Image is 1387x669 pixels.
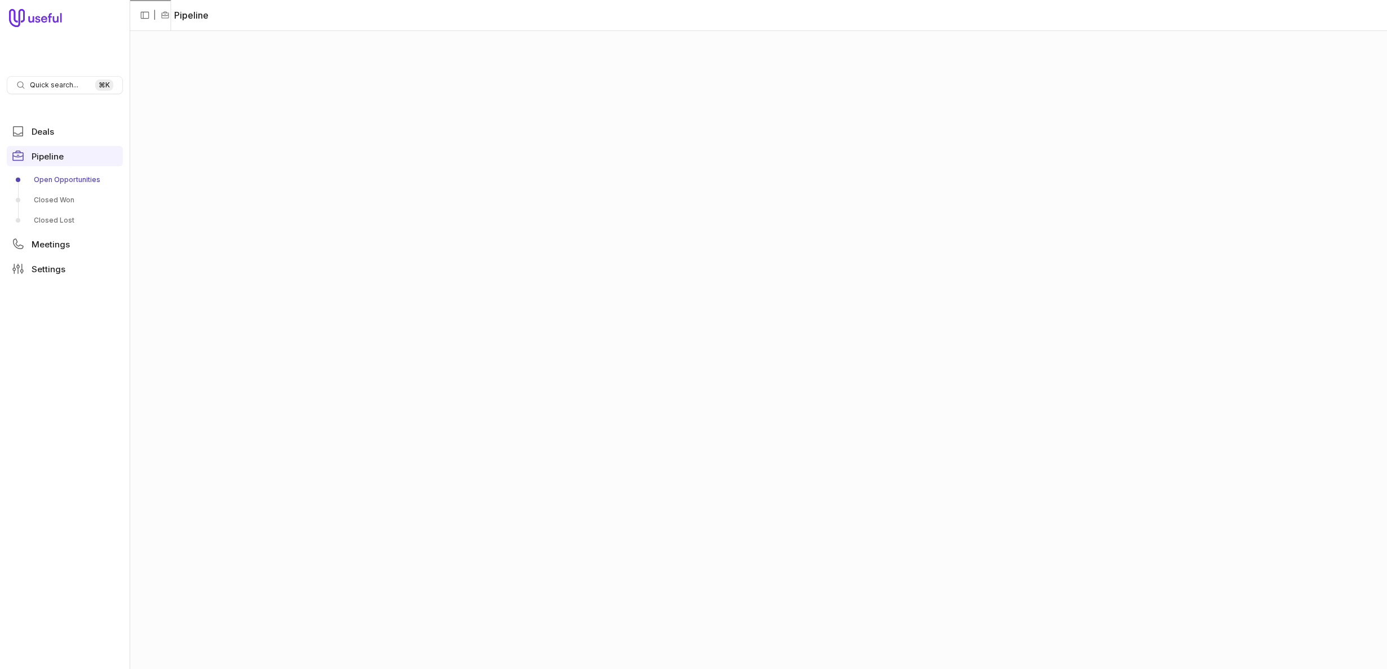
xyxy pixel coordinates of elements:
a: Deals [7,121,123,141]
a: Meetings [7,234,123,254]
span: Meetings [32,240,70,249]
a: Closed Lost [7,211,123,229]
li: Pipeline [161,8,209,22]
a: Open Opportunities [7,171,123,189]
span: | [153,8,156,22]
span: Deals [32,127,54,136]
span: Quick search... [30,81,78,90]
div: Pipeline submenu [7,171,123,229]
a: Settings [7,259,123,279]
a: Pipeline [7,146,123,166]
button: Collapse sidebar [136,7,153,24]
span: Settings [32,265,65,273]
span: Pipeline [32,152,64,161]
a: Closed Won [7,191,123,209]
kbd: ⌘ K [95,79,113,91]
